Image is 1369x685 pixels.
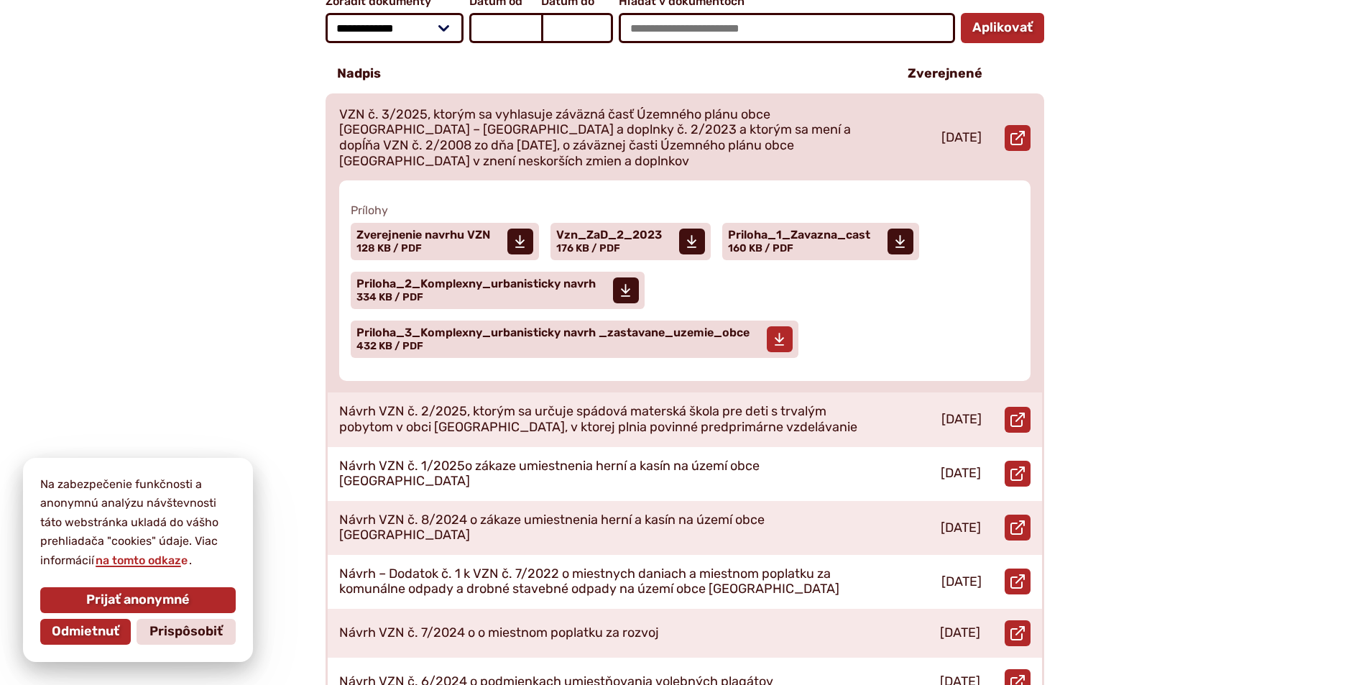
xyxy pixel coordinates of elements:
a: Priloha_2_Komplexny_urbanisticky navrh 334 KB / PDF [351,272,645,309]
a: Priloha_3_Komplexny_urbanisticky navrh _zastavane_uzemie_obce 432 KB / PDF [351,321,798,358]
button: Odmietnuť [40,619,131,645]
input: Dátum do [541,13,613,43]
p: [DATE] [941,574,982,590]
p: [DATE] [940,625,980,641]
select: Zoradiť dokumenty [326,13,464,43]
span: 128 KB / PDF [356,242,422,254]
p: Návrh VZN č. 8/2024 o zákaze umiestnenia herní a kasín na území obce [GEOGRAPHIC_DATA] [339,512,874,543]
p: [DATE] [941,412,982,428]
p: [DATE] [941,130,982,146]
span: Prílohy [351,203,1019,217]
span: 432 KB / PDF [356,340,423,352]
p: Návrh VZN č. 1/2025o zákaze umiestnenia herní a kasín na území obce [GEOGRAPHIC_DATA] [339,459,873,489]
a: na tomto odkaze [94,553,189,567]
p: Na zabezpečenie funkčnosti a anonymnú analýzu návštevnosti táto webstránka ukladá do vášho prehli... [40,475,236,570]
input: Hľadať v dokumentoch [619,13,954,43]
span: Odmietnuť [52,624,119,640]
p: VZN č. 3/2025, ktorým sa vyhlasuje záväzná časť Územného plánu obce [GEOGRAPHIC_DATA] – [GEOGRAPH... [339,107,874,169]
button: Prijať anonymné [40,587,236,613]
p: [DATE] [941,520,981,536]
span: Prijať anonymné [86,592,190,608]
span: 176 KB / PDF [556,242,620,254]
p: Návrh – Dodatok č. 1 k VZN č. 7/2022 o miestnych daniach a miestnom poplatku za komunálne odpady ... [339,566,874,597]
p: Návrh VZN č. 2/2025, ktorým sa určuje spádová materská škola pre deti s trvalým pobytom v obci [G... [339,404,874,435]
span: Vzn_ZaD_2_2023 [556,229,662,241]
input: Dátum od [469,13,541,43]
span: Zverejnenie navrhu VZN [356,229,490,241]
a: Vzn_ZaD_2_2023 176 KB / PDF [550,223,711,260]
p: Návrh VZN č. 7/2024 o o miestnom poplatku za rozvoj [339,625,659,641]
button: Aplikovať [961,13,1044,43]
p: Nadpis [337,66,381,82]
span: 160 KB / PDF [728,242,793,254]
span: 334 KB / PDF [356,291,423,303]
button: Prispôsobiť [137,619,236,645]
span: Priloha_3_Komplexny_urbanisticky navrh _zastavane_uzemie_obce [356,327,750,339]
p: Zverejnené [908,66,982,82]
a: Priloha_1_Zavazna_cast 160 KB / PDF [722,223,919,260]
p: [DATE] [941,466,981,482]
span: Priloha_1_Zavazna_cast [728,229,870,241]
a: Zverejnenie navrhu VZN 128 KB / PDF [351,223,539,260]
span: Priloha_2_Komplexny_urbanisticky navrh [356,278,596,290]
span: Prispôsobiť [149,624,223,640]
